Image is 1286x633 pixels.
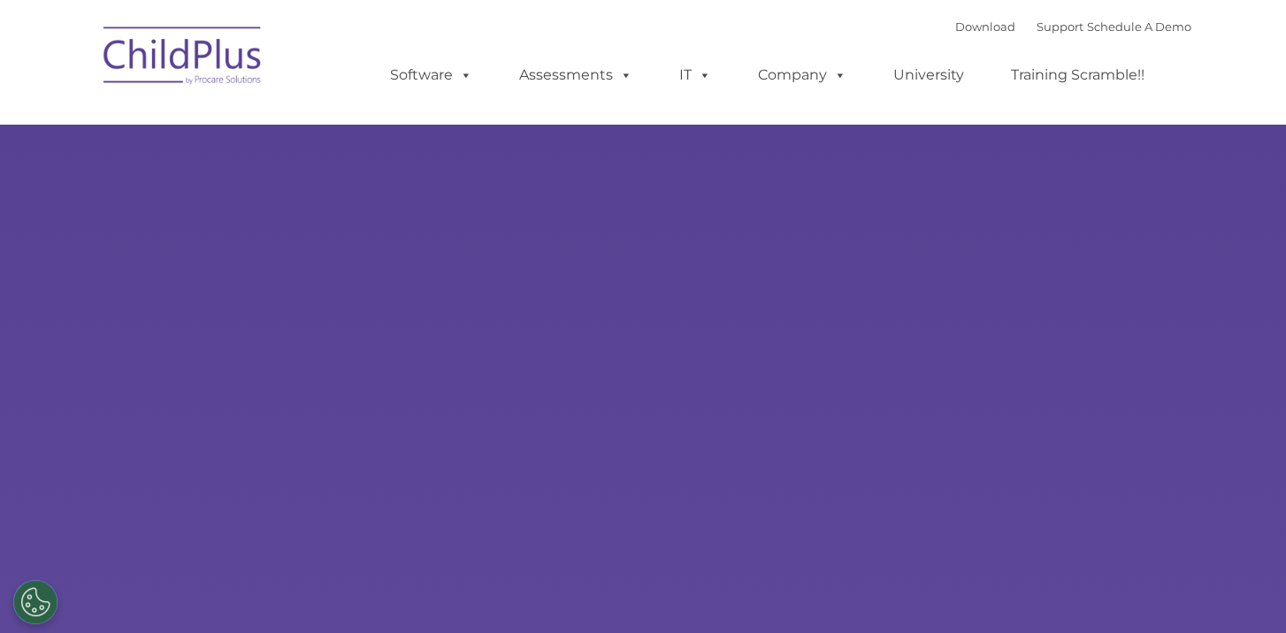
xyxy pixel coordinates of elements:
a: Company [740,57,864,93]
button: Cookies Settings [13,580,57,624]
font: | [955,19,1191,34]
a: Download [955,19,1015,34]
a: Schedule A Demo [1087,19,1191,34]
a: Assessments [501,57,650,93]
a: Training Scramble!! [993,57,1162,93]
img: ChildPlus by Procare Solutions [95,14,272,103]
a: IT [662,57,729,93]
a: Software [372,57,490,93]
a: Support [1037,19,1083,34]
a: University [876,57,982,93]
